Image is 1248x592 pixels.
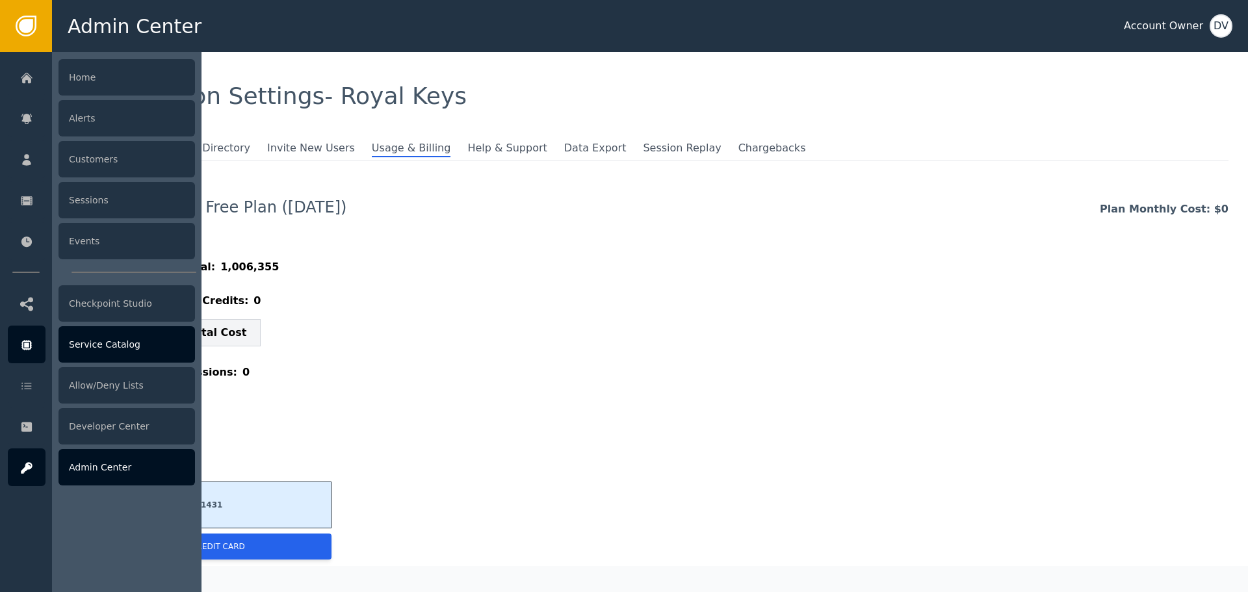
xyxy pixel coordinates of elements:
span: Organization Settings - Royal Keys [71,83,467,109]
a: Service Catalog [8,326,195,363]
a: Events [8,222,195,260]
th: Total Cost [178,320,261,346]
span: 0 [253,293,261,309]
span: 0 [242,365,250,380]
div: Allow/Deny Lists [58,367,195,404]
span: Plan Monthly Cost: $0 [1100,204,1228,214]
a: Admin Center [8,448,195,486]
a: Home [8,58,195,96]
a: Allow/Deny Lists [8,367,195,404]
div: Admin Center [58,449,195,485]
span: 1,006,355 [220,259,279,275]
div: Customers [58,141,195,177]
div: Sessions [58,182,195,218]
div: Home [58,59,195,96]
span: Invite New Users [267,140,355,156]
div: Service Catalog [58,326,195,363]
div: Checkpoint Studio [58,285,195,322]
div: Payment Details [71,456,1228,471]
a: Sessions [8,181,195,219]
div: Account Owner [1124,18,1203,34]
a: Alerts [8,99,195,137]
span: Data Export [564,140,627,156]
div: Alerts [58,100,195,136]
span: Usage & Billing [372,140,451,157]
span: Chargebacks [738,140,806,156]
a: Developer Center [8,407,195,445]
div: Events [58,223,195,259]
div: Developer Center [58,408,195,444]
span: Admin Center [68,12,201,41]
span: Help & Support [467,140,547,156]
span: Session Replay [643,140,721,156]
a: Customers [8,140,195,178]
a: Checkpoint Studio [8,285,195,322]
span: Usage & Billing - Free Plan ([DATE]) [71,199,389,215]
button: DV [1210,14,1232,38]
